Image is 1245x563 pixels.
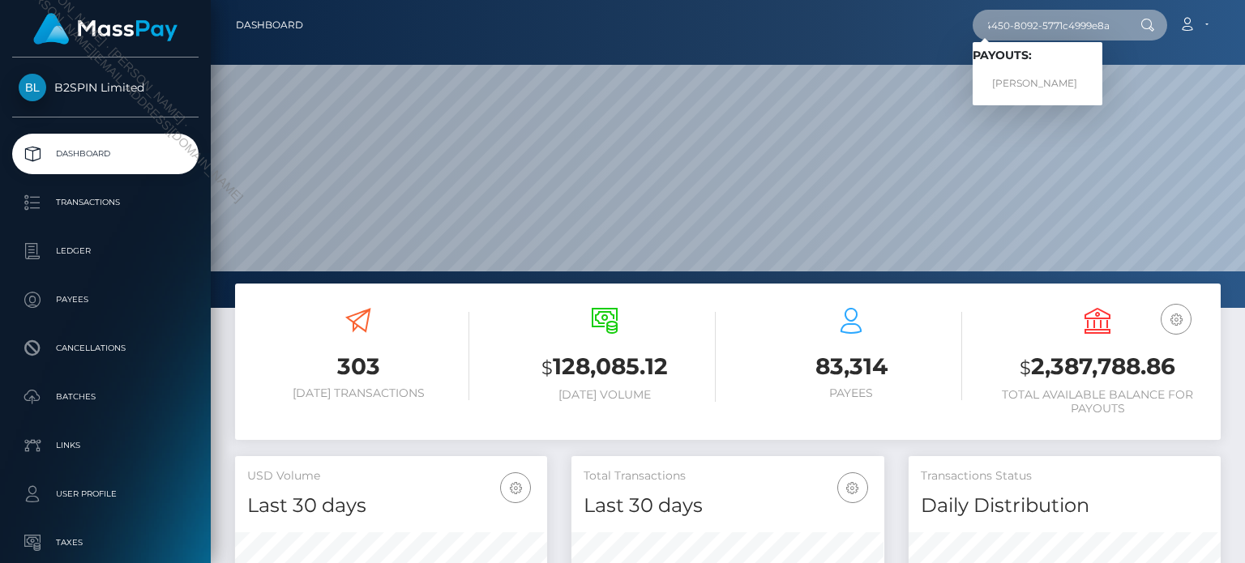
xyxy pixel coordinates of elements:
a: Links [12,425,199,466]
h3: 83,314 [740,351,962,382]
h4: Daily Distribution [921,492,1209,520]
p: User Profile [19,482,192,506]
p: Batches [19,385,192,409]
h5: Transactions Status [921,468,1209,484]
p: Taxes [19,531,192,555]
h6: [DATE] Volume [494,388,716,402]
small: $ [541,356,553,379]
p: Ledger [19,239,192,263]
h3: 128,085.12 [494,351,716,384]
h6: Total Available Balance for Payouts [986,388,1209,416]
a: Dashboard [12,134,199,174]
img: MassPay Logo [33,13,178,45]
span: B2SPIN Limited [12,80,199,95]
a: Payees [12,279,199,320]
a: Batches [12,377,199,417]
h3: 303 [247,351,469,382]
small: $ [1020,356,1031,379]
h4: Last 30 days [247,492,535,520]
a: Taxes [12,522,199,563]
a: Ledger [12,231,199,271]
p: Links [19,433,192,458]
h5: USD Volume [247,468,535,484]
h4: Last 30 days [584,492,871,520]
h3: 2,387,788.86 [986,351,1209,384]
a: [PERSON_NAME] [973,69,1102,99]
a: Transactions [12,182,199,223]
h6: [DATE] Transactions [247,386,469,400]
img: B2SPIN Limited [19,74,46,101]
h5: Total Transactions [584,468,871,484]
p: Dashboard [19,142,192,166]
input: Search... [973,10,1125,41]
p: Payees [19,288,192,312]
h6: Payouts: [973,49,1102,62]
a: User Profile [12,474,199,514]
a: Dashboard [236,8,303,42]
p: Transactions [19,190,192,215]
a: Cancellations [12,328,199,369]
h6: Payees [740,386,962,400]
p: Cancellations [19,336,192,360]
